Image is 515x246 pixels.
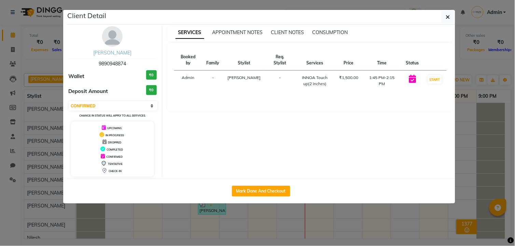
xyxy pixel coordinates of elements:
[312,29,348,35] span: CONSUMPTION
[232,186,290,197] button: Mark Done And Checkout
[203,50,224,71] th: Family
[174,71,203,91] td: Admin
[299,75,331,87] div: INNOA Touch up(2 inches)
[146,70,157,80] h3: ₹0
[146,85,157,95] h3: ₹0
[107,126,122,130] span: UPCOMING
[68,88,108,95] span: Deposit Amount
[174,50,203,71] th: Booked by
[107,148,123,151] span: COMPLETED
[108,141,121,144] span: DROPPED
[93,50,131,56] a: [PERSON_NAME]
[67,11,106,21] h5: Client Detail
[109,169,122,173] span: CHECK-IN
[339,75,358,81] div: ₹1,500.00
[108,162,123,166] span: TENTATIVE
[402,50,423,71] th: Status
[265,71,295,91] td: -
[203,71,224,91] td: -
[212,29,263,35] span: APPOINTMENT NOTES
[106,134,124,137] span: IN PROGRESS
[271,29,304,35] span: CLIENT NOTES
[228,75,261,80] span: [PERSON_NAME]
[362,50,402,71] th: Time
[295,50,335,71] th: Services
[68,73,84,80] span: Wallet
[99,61,126,67] span: 9890948874
[265,50,295,71] th: Req. Stylist
[106,155,123,158] span: CONFIRMED
[176,27,204,39] span: SERVICES
[335,50,362,71] th: Price
[428,75,442,84] button: START
[102,26,123,47] img: avatar
[362,71,402,91] td: 1:45 PM-2:15 PM
[224,50,265,71] th: Stylist
[79,114,146,117] small: Change in status will apply to all services.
